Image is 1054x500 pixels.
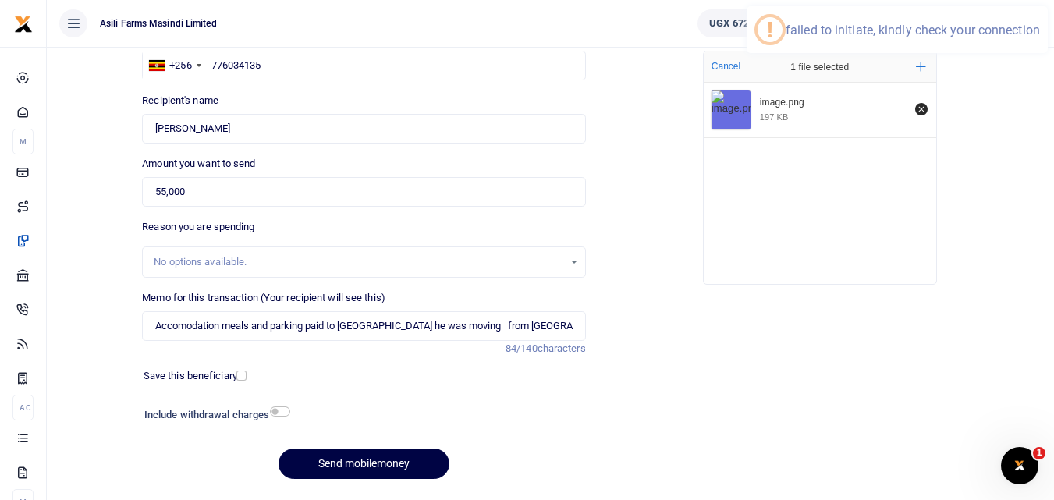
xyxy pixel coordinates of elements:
label: Save this beneficiary [144,368,237,384]
div: File Uploader [703,51,937,285]
img: image.png [712,90,751,129]
img: logo-small [14,15,33,34]
span: Asili Farms Masindi Limited [94,16,223,30]
div: ! [767,17,773,42]
a: logo-small logo-large logo-large [14,17,33,29]
div: image.png [760,97,907,109]
span: characters [538,342,586,354]
button: Add more files [910,55,932,78]
button: Cancel [707,56,745,76]
button: Send mobilemoney [279,449,449,479]
div: 1 file selected [754,51,886,83]
iframe: Intercom live chat [1001,447,1038,484]
div: 197 KB [760,112,789,122]
li: Wallet ballance [691,9,786,37]
input: Enter phone number [142,51,585,80]
label: Recipient's name [142,93,218,108]
div: No options available. [154,254,562,270]
li: M [12,129,34,154]
span: UGX 672,381 [709,16,768,31]
span: 1 [1033,447,1045,459]
div: failed to initiate, kindly check your connection [786,23,1040,37]
button: Remove file [913,101,930,118]
a: UGX 672,381 [697,9,779,37]
label: Reason you are spending [142,219,254,235]
h6: Include withdrawal charges [144,409,283,421]
span: 84/140 [506,342,538,354]
label: Memo for this transaction (Your recipient will see this) [142,290,385,306]
input: Loading name... [142,114,585,144]
li: Ac [12,395,34,420]
div: +256 [169,58,191,73]
div: Uganda: +256 [143,51,205,80]
label: Amount you want to send [142,156,255,172]
input: Enter extra information [142,311,585,341]
input: UGX [142,177,585,207]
